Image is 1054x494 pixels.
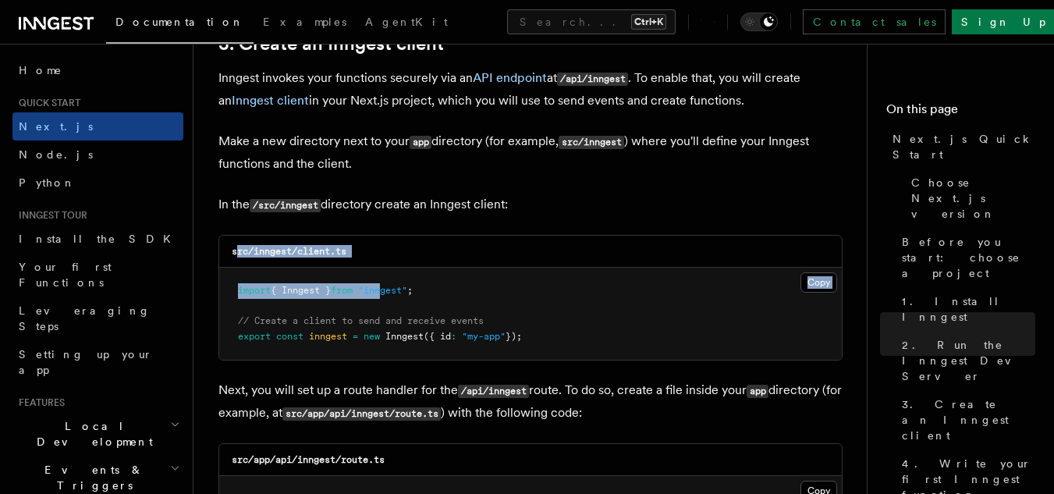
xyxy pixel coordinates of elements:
[12,340,183,384] a: Setting up your app
[19,233,180,245] span: Install the SDK
[106,5,254,44] a: Documentation
[557,73,628,86] code: /api/inngest
[410,136,431,149] code: app
[902,396,1035,443] span: 3. Create an Inngest client
[232,93,309,108] a: Inngest client
[331,285,353,296] span: from
[12,253,183,297] a: Your first Functions
[238,331,271,342] span: export
[12,462,170,493] span: Events & Triggers
[803,9,946,34] a: Contact sales
[12,140,183,169] a: Node.js
[250,199,321,212] code: /src/inngest
[886,100,1035,125] h4: On this page
[19,176,76,189] span: Python
[365,16,448,28] span: AgentKit
[902,337,1035,384] span: 2. Run the Inngest Dev Server
[507,9,676,34] button: Search...Ctrl+K
[364,331,380,342] span: new
[747,385,768,398] code: app
[19,148,93,161] span: Node.js
[896,390,1035,450] a: 3. Create an Inngest client
[631,14,666,30] kbd: Ctrl+K
[356,5,457,42] a: AgentKit
[218,379,843,425] p: Next, you will set up a route handler for the route. To do so, create a file inside your director...
[424,331,451,342] span: ({ id
[12,169,183,197] a: Python
[473,70,547,85] a: API endpoint
[12,209,87,222] span: Inngest tour
[896,287,1035,331] a: 1. Install Inngest
[276,331,303,342] span: const
[115,16,244,28] span: Documentation
[19,120,93,133] span: Next.js
[893,131,1035,162] span: Next.js Quick Start
[263,16,346,28] span: Examples
[458,385,529,398] code: /api/inngest
[218,67,843,112] p: Inngest invokes your functions securely via an at . To enable that, you will create an in your Ne...
[740,12,778,31] button: Toggle dark mode
[12,418,170,450] span: Local Development
[19,62,62,78] span: Home
[12,97,80,109] span: Quick start
[12,297,183,340] a: Leveraging Steps
[559,136,624,149] code: src/inngest
[896,331,1035,390] a: 2. Run the Inngest Dev Server
[800,272,837,293] button: Copy
[385,331,424,342] span: Inngest
[19,304,151,332] span: Leveraging Steps
[902,234,1035,281] span: Before you start: choose a project
[12,56,183,84] a: Home
[238,285,271,296] span: import
[353,331,358,342] span: =
[232,246,346,257] code: src/inngest/client.ts
[896,228,1035,287] a: Before you start: choose a project
[282,407,441,421] code: src/app/api/inngest/route.ts
[218,194,843,216] p: In the directory create an Inngest client:
[238,315,484,326] span: // Create a client to send and receive events
[19,261,112,289] span: Your first Functions
[911,175,1035,222] span: Choose Next.js version
[506,331,522,342] span: });
[886,125,1035,169] a: Next.js Quick Start
[12,112,183,140] a: Next.js
[902,293,1035,325] span: 1. Install Inngest
[218,130,843,175] p: Make a new directory next to your directory (for example, ) where you'll define your Inngest func...
[254,5,356,42] a: Examples
[12,396,65,409] span: Features
[309,331,347,342] span: inngest
[358,285,407,296] span: "inngest"
[19,348,153,376] span: Setting up your app
[12,412,183,456] button: Local Development
[451,331,456,342] span: :
[12,225,183,253] a: Install the SDK
[407,285,413,296] span: ;
[462,331,506,342] span: "my-app"
[232,454,385,465] code: src/app/api/inngest/route.ts
[271,285,331,296] span: { Inngest }
[905,169,1035,228] a: Choose Next.js version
